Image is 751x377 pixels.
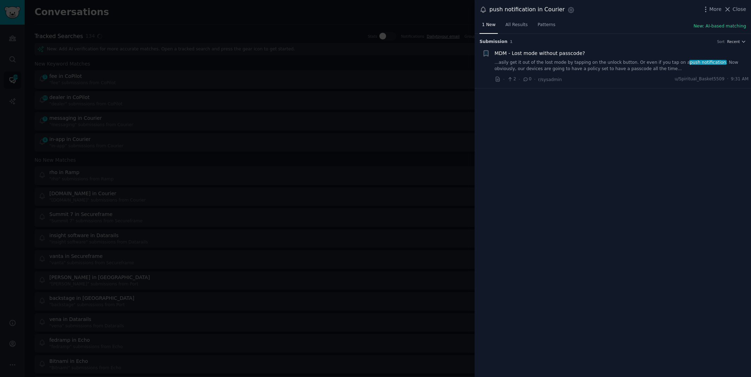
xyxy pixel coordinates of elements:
[495,50,585,57] a: MDM - Lost mode without passcode?
[503,76,505,83] span: ·
[535,19,558,34] a: Patterns
[689,60,727,65] span: push notification
[727,39,746,44] button: Recent
[523,76,531,82] span: 0
[733,6,746,13] span: Close
[702,6,722,13] button: More
[717,39,725,44] div: Sort
[727,39,740,44] span: Recent
[731,76,749,82] span: 9:31 AM
[503,19,530,34] a: All Results
[495,60,749,72] a: ...asily get it out of the lost mode by tapping on the unlock button. Or even if you tap on apush...
[709,6,722,13] span: More
[480,39,507,45] span: Submission
[505,22,527,28] span: All Results
[507,76,516,82] span: 2
[727,76,728,82] span: ·
[534,76,536,83] span: ·
[538,77,562,82] span: r/sysadmin
[674,76,724,82] span: u/Spiritual_Basket5509
[482,22,495,28] span: 1 New
[538,22,555,28] span: Patterns
[510,39,512,44] span: 1
[724,6,746,13] button: Close
[694,23,746,30] button: New: AI-based matching
[480,19,498,34] a: 1 New
[489,5,565,14] div: push notification in Courier
[519,76,520,83] span: ·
